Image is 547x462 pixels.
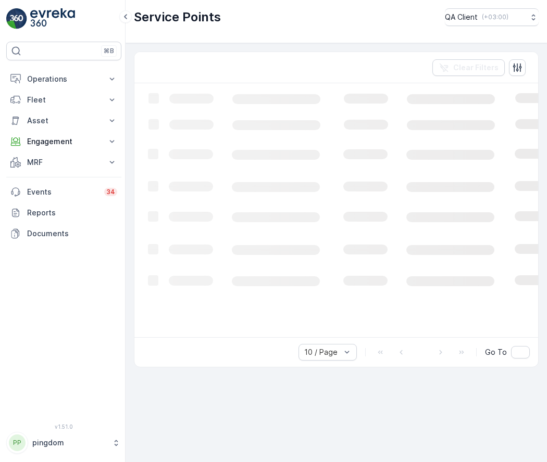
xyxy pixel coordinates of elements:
p: pingdom [32,438,107,448]
p: QA Client [445,12,478,22]
p: Fleet [27,95,101,105]
p: Operations [27,74,101,84]
p: ( +03:00 ) [482,13,508,21]
a: Reports [6,202,121,223]
p: 34 [106,188,115,196]
button: QA Client(+03:00) [445,8,539,26]
a: Events34 [6,182,121,202]
button: Clear Filters [432,59,505,76]
button: MRF [6,152,121,173]
p: Clear Filters [453,62,499,73]
p: Events [27,187,98,197]
button: Engagement [6,131,121,152]
button: Asset [6,110,121,131]
span: Go To [485,347,507,357]
button: Fleet [6,89,121,110]
p: Engagement [27,136,101,147]
span: v 1.51.0 [6,423,121,430]
p: Service Points [134,9,221,25]
p: Documents [27,228,117,239]
button: PPpingdom [6,432,121,454]
img: logo_light-DOdMpM7g.png [30,8,75,29]
button: Operations [6,69,121,89]
p: MRF [27,157,101,168]
p: Reports [27,208,117,218]
img: logo [6,8,27,29]
p: ⌘B [104,47,114,55]
div: PP [9,434,26,451]
p: Asset [27,115,101,126]
a: Documents [6,223,121,244]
